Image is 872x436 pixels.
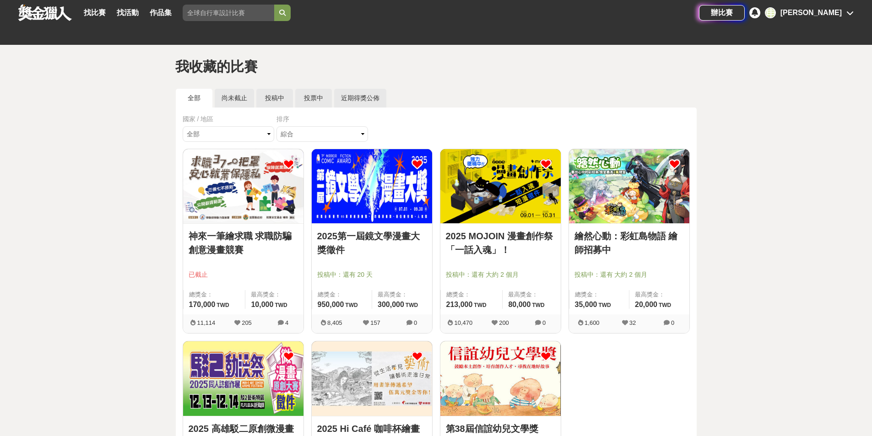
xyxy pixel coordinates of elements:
[189,290,240,299] span: 總獎金：
[598,302,611,308] span: TWD
[574,229,684,257] a: 繪然心動：彩虹島物語 繪師招募中
[440,149,561,224] a: Cover Image
[446,422,555,436] a: 第38屆信誼幼兒文學獎
[532,302,544,308] span: TWD
[183,5,274,21] input: 全球自行車設計比賽
[183,341,303,415] img: Cover Image
[659,302,671,308] span: TWD
[345,302,357,308] span: TWD
[585,319,600,326] span: 1,600
[446,270,555,280] span: 投稿中：還有 大約 2 個月
[671,319,674,326] span: 0
[189,229,298,257] a: 神來一筆繪求職 求職防騙創意漫畫競賽
[446,290,497,299] span: 總獎金：
[113,6,142,19] a: 找活動
[629,319,636,326] span: 32
[569,149,689,224] a: Cover Image
[318,290,367,299] span: 總獎金：
[508,290,555,299] span: 最高獎金：
[454,319,472,326] span: 10,470
[317,270,427,280] span: 投稿中：還有 20 天
[575,290,624,299] span: 總獎金：
[499,319,509,326] span: 200
[780,7,842,18] div: [PERSON_NAME]
[635,301,657,308] span: 20,000
[242,319,252,326] span: 205
[251,290,298,299] span: 最高獎金：
[378,301,404,308] span: 300,000
[327,319,342,326] span: 8,405
[334,89,386,108] a: 近期得獎公佈
[446,229,555,257] a: 2025 MOJOIN 漫畫創作祭「一話入魂」！
[312,149,432,223] img: Cover Image
[446,301,473,308] span: 213,000
[440,341,561,415] img: Cover Image
[189,270,298,280] span: 已截止
[765,7,776,18] div: 申
[318,301,344,308] span: 950,000
[183,149,303,224] a: Cover Image
[285,319,288,326] span: 4
[146,6,175,19] a: 作品集
[251,301,273,308] span: 10,000
[569,149,689,223] img: Cover Image
[312,341,432,415] img: Cover Image
[406,302,418,308] span: TWD
[635,290,684,299] span: 最高獎金：
[189,301,216,308] span: 170,000
[378,290,427,299] span: 最高獎金：
[699,5,745,21] a: 辦比賽
[80,6,109,19] a: 找比賽
[275,302,287,308] span: TWD
[256,89,293,108] a: 投稿中
[176,89,212,108] a: 全部
[508,301,531,308] span: 80,000
[474,302,486,308] span: TWD
[183,114,276,124] div: 國家 / 地區
[414,319,417,326] span: 0
[197,319,215,326] span: 11,114
[575,301,597,308] span: 35,000
[175,59,697,75] h1: 我收藏的比賽
[217,302,229,308] span: TWD
[370,319,380,326] span: 157
[295,89,332,108] a: 投票中
[183,149,303,223] img: Cover Image
[312,149,432,224] a: Cover Image
[215,89,254,108] a: 尚未截止
[440,149,561,223] img: Cover Image
[574,270,684,280] span: 投稿中：還有 大約 2 個月
[317,229,427,257] a: 2025第一屆鏡文學漫畫大獎徵件
[542,319,546,326] span: 0
[276,114,370,124] div: 排序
